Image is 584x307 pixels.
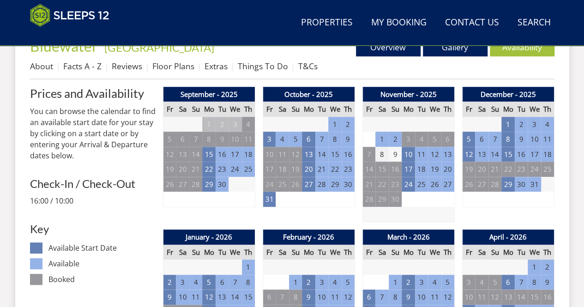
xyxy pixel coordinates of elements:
[541,102,554,117] th: Th
[342,147,355,162] td: 16
[428,275,441,290] td: 4
[63,60,102,72] a: Facts A - Z
[415,162,428,177] td: 18
[475,132,488,147] td: 6
[528,177,541,192] td: 31
[541,117,554,132] td: 4
[276,132,289,147] td: 4
[30,87,156,100] a: Prices and Availability
[104,41,214,54] a: [GEOGRAPHIC_DATA]
[501,117,514,132] td: 1
[276,177,289,192] td: 25
[315,162,328,177] td: 21
[216,102,229,117] th: Tu
[462,229,554,245] th: April - 2026
[362,177,375,192] td: 21
[342,275,355,290] td: 5
[375,102,388,117] th: Sa
[501,275,514,290] td: 6
[202,177,215,192] td: 29
[501,162,514,177] td: 22
[298,60,318,72] a: T&Cs
[289,147,302,162] td: 12
[362,147,375,162] td: 7
[263,229,355,245] th: February - 2026
[229,102,241,117] th: We
[163,87,255,102] th: September - 2025
[428,162,441,177] td: 19
[328,177,341,192] td: 29
[176,177,189,192] td: 27
[276,102,289,117] th: Sa
[528,245,541,260] th: We
[315,245,328,260] th: Tu
[30,106,156,161] p: You can browse the calendar to find an available start date for your stay by clicking on a start ...
[289,162,302,177] td: 19
[541,132,554,147] td: 11
[101,41,214,54] span: -
[302,162,315,177] td: 20
[515,275,528,290] td: 7
[48,274,155,285] dd: Booked
[189,132,202,147] td: 7
[315,102,328,117] th: Tu
[176,132,189,147] td: 6
[315,132,328,147] td: 7
[163,275,176,290] td: 2
[242,289,255,305] td: 15
[389,162,402,177] td: 16
[289,245,302,260] th: Su
[488,289,501,305] td: 12
[402,245,415,260] th: Mo
[515,245,528,260] th: Tu
[289,132,302,147] td: 5
[315,177,328,192] td: 28
[415,245,428,260] th: Tu
[475,245,488,260] th: Sa
[462,147,475,162] td: 12
[515,147,528,162] td: 16
[342,289,355,305] td: 12
[163,289,176,305] td: 9
[375,162,388,177] td: 15
[202,275,215,290] td: 5
[389,177,402,192] td: 23
[462,289,475,305] td: 10
[402,275,415,290] td: 2
[289,275,302,290] td: 1
[462,87,554,102] th: December - 2025
[514,12,554,33] a: Search
[189,102,202,117] th: Su
[302,245,315,260] th: Mo
[276,245,289,260] th: Sa
[441,147,454,162] td: 13
[501,245,514,260] th: Mo
[328,102,341,117] th: We
[202,147,215,162] td: 15
[441,289,454,305] td: 12
[515,117,528,132] td: 2
[263,177,276,192] td: 24
[389,275,402,290] td: 1
[342,162,355,177] td: 23
[342,177,355,192] td: 30
[362,289,375,305] td: 6
[441,132,454,147] td: 6
[375,245,388,260] th: Sa
[216,132,229,147] td: 9
[389,245,402,260] th: Su
[229,132,241,147] td: 10
[297,12,356,33] a: Properties
[229,147,241,162] td: 17
[475,147,488,162] td: 13
[441,162,454,177] td: 20
[490,38,554,56] a: Availability
[205,60,228,72] a: Extras
[202,289,215,305] td: 12
[242,162,255,177] td: 25
[328,162,341,177] td: 22
[263,102,276,117] th: Fr
[528,147,541,162] td: 17
[189,177,202,192] td: 28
